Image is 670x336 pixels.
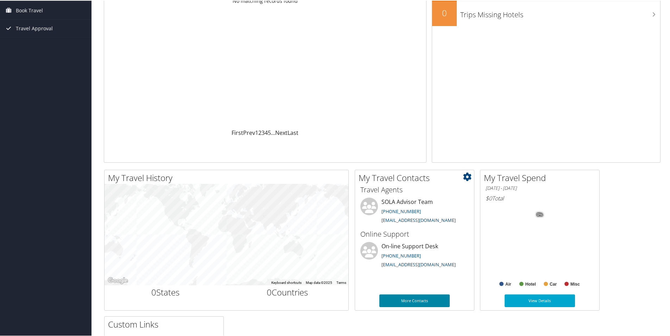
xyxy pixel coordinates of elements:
[271,280,302,285] button: Keyboard shortcuts
[16,1,43,19] span: Book Travel
[381,252,421,258] a: [PHONE_NUMBER]
[381,207,421,214] a: [PHONE_NUMBER]
[432,6,457,18] h2: 0
[108,171,348,183] h2: My Travel History
[486,184,594,191] h6: [DATE] - [DATE]
[108,318,223,330] h2: Custom Links
[232,286,343,298] h2: Countries
[16,19,53,37] span: Travel Approval
[486,194,492,201] span: $0
[265,128,268,136] a: 4
[287,128,298,136] a: Last
[258,128,261,136] a: 2
[232,128,243,136] a: First
[537,212,543,216] tspan: 0%
[484,171,599,183] h2: My Travel Spend
[505,281,511,286] text: Air
[550,281,557,286] text: Car
[432,1,660,25] a: 0Trips Missing Hotels
[381,216,456,223] a: [EMAIL_ADDRESS][DOMAIN_NAME]
[486,194,594,201] h6: Total
[255,128,258,136] a: 1
[261,128,265,136] a: 3
[570,281,580,286] text: Misc
[525,281,536,286] text: Hotel
[381,261,456,267] a: [EMAIL_ADDRESS][DOMAIN_NAME]
[268,128,271,136] a: 5
[110,286,221,298] h2: States
[357,241,472,270] li: On-line Support Desk
[243,128,255,136] a: Prev
[360,184,469,194] h3: Travel Agents
[275,128,287,136] a: Next
[357,197,472,226] li: SOLA Advisor Team
[106,275,129,285] img: Google
[306,280,332,284] span: Map data ©2025
[151,286,156,297] span: 0
[379,294,450,306] a: More Contacts
[106,275,129,285] a: Open this area in Google Maps (opens a new window)
[267,286,272,297] span: 0
[460,6,660,19] h3: Trips Missing Hotels
[336,280,346,284] a: Terms (opens in new tab)
[359,171,474,183] h2: My Travel Contacts
[505,294,575,306] a: View Details
[271,128,275,136] span: …
[360,229,469,238] h3: Online Support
